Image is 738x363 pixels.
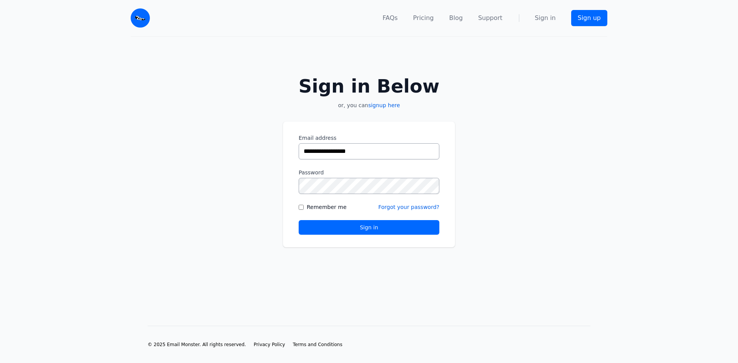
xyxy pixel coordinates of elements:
[535,13,556,23] a: Sign in
[299,220,439,235] button: Sign in
[293,341,342,348] a: Terms and Conditions
[307,203,347,211] label: Remember me
[283,101,455,109] p: or, you can
[382,13,397,23] a: FAQs
[378,204,439,210] a: Forgot your password?
[254,341,285,348] a: Privacy Policy
[449,13,463,23] a: Blog
[299,169,439,176] label: Password
[478,13,502,23] a: Support
[131,8,150,28] img: Email Monster
[368,102,400,108] a: signup here
[413,13,434,23] a: Pricing
[571,10,607,26] a: Sign up
[148,341,246,348] li: © 2025 Email Monster. All rights reserved.
[283,77,455,95] h2: Sign in Below
[299,134,439,142] label: Email address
